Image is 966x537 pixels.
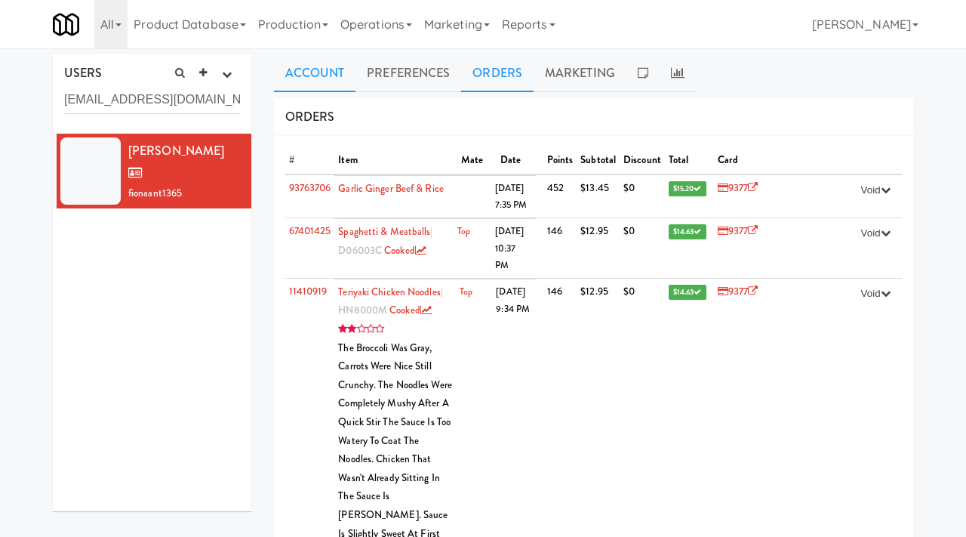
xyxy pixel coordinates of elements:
input: Search user [64,86,240,114]
span: USERS [64,64,103,82]
button: Void [854,222,898,245]
td: $12.95 [577,218,620,278]
a: Orders [461,54,534,92]
span: [PERSON_NAME] [128,142,224,182]
td: [DATE] 7:35 PM [491,175,536,218]
th: Total [665,147,714,174]
th: Mate [457,147,497,174]
a: 93763706 [289,181,331,195]
button: Void [854,179,898,202]
a: Top [457,224,470,238]
a: Garlic Ginger Beef & Rice [338,181,444,196]
span: $14.63 [669,224,706,239]
a: 11410919 [289,284,328,298]
th: Discount [620,147,665,174]
a: Marketing [534,54,626,92]
td: $0 [620,174,665,218]
span: fionaant1365 [128,186,182,200]
span: ORDERS [285,108,335,125]
td: 146 [543,218,577,278]
img: Micromart [53,11,79,38]
a: 67401425 [289,224,331,238]
a: 9377 [718,224,758,238]
a: Top [460,285,472,298]
span: | D06003C [338,224,432,258]
span: $15.20 [669,181,706,196]
button: Void [854,282,898,305]
a: Account [274,54,356,92]
span: $14.63 [669,285,706,300]
td: $13.45 [577,174,620,218]
th: Date [497,147,536,174]
th: Item [334,147,457,174]
a: Spaghetti & Meatballs [338,224,430,239]
td: [DATE] 10:37 PM [491,218,536,277]
li: [PERSON_NAME]fionaant1365 [53,134,251,209]
a: Preferences [355,54,461,92]
a: 9377 [718,181,758,195]
td: 452 [543,174,577,218]
th: Subtotal [577,147,620,174]
th: Points [543,147,577,174]
a: cooked [389,303,432,317]
th: # [285,147,335,174]
th: Card [714,147,779,174]
a: Teriyaki Chicken Noodles [338,285,440,299]
td: $0 [620,218,665,278]
a: 9377 [718,284,758,298]
a: cooked [384,243,426,258]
